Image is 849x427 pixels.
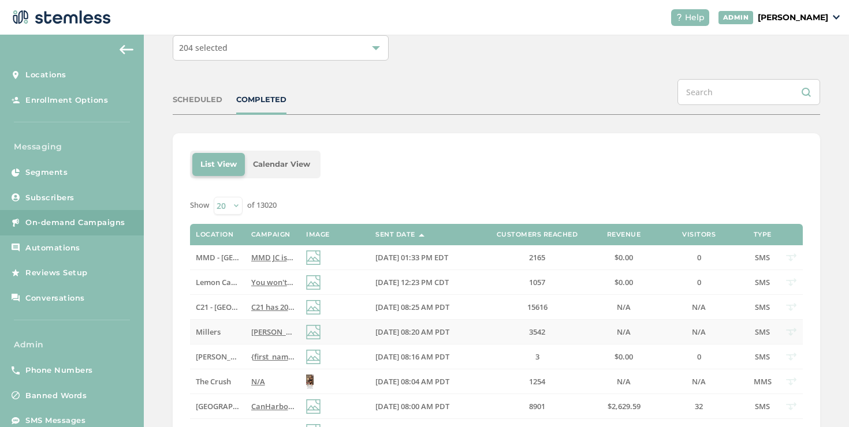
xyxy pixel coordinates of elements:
[375,376,449,387] span: [DATE] 08:04 AM PDT
[192,153,245,176] li: List View
[25,167,68,178] span: Segments
[251,351,687,362] span: {first_name} we've got the best VIP deals at you favorite store💰📈 Click the link now, deals won't...
[251,252,729,263] span: MMD JC is slashing prices! 20% OFF Storewide CODE:20OFF Unlimited time use! Click for details! 65...
[251,253,295,263] label: MMD JC is slashing prices! 20% OFF Storewide CODE:20OFF Unlimited time use! Click for details! 65...
[196,277,289,287] span: Lemon Cannabis Glenpool
[601,402,647,411] label: $2,629.59
[754,231,772,238] label: Type
[658,278,739,287] label: 0
[196,401,271,411] span: [GEOGRAPHIC_DATA]
[375,352,474,362] label: 08/20/2025 08:16 AM PDT
[535,351,539,362] span: 3
[791,372,849,427] div: Chat Widget
[601,253,647,263] label: $0.00
[601,327,647,337] label: N/A
[685,12,705,24] span: Help
[692,327,706,337] span: N/A
[658,377,739,387] label: N/A
[196,302,290,312] span: C21 - [GEOGRAPHIC_DATA]
[251,401,703,411] span: CanHarbor: 20% OFF Entire Store + a chance to win a Free Nintendo Switch 2! Follow the link to se...
[251,231,291,238] label: Campaign
[251,302,295,312] label: C21 has 20% OFF Everything Today! Follow link for more details:) Reply END to cancel
[718,11,754,24] div: ADMIN
[25,95,108,106] span: Enrollment Options
[485,402,589,411] label: 8901
[306,250,321,265] img: icon-img-d887fa0c.svg
[306,399,321,414] img: icon-img-d887fa0c.svg
[615,351,633,362] span: $0.00
[607,231,641,238] label: Revenue
[529,277,545,287] span: 1057
[658,327,739,337] label: N/A
[601,302,647,312] label: N/A
[755,277,770,287] span: SMS
[196,376,231,387] span: The Crush
[751,402,774,411] label: SMS
[375,377,474,387] label: 08/20/2025 08:04 AM PDT
[617,302,631,312] span: N/A
[692,376,706,387] span: N/A
[601,377,647,387] label: N/A
[529,401,545,411] span: 8901
[375,253,474,263] label: 08/20/2025 01:33 PM EDT
[196,377,239,387] label: The Crush
[485,377,589,387] label: 1254
[608,401,641,411] span: $2,629.59
[190,200,209,211] label: Show
[755,302,770,312] span: SMS
[375,401,449,411] span: [DATE] 08:00 AM PDT
[173,94,222,106] div: SCHEDULED
[9,6,111,29] img: logo-dark-0685b13c.svg
[251,376,265,387] span: N/A
[658,402,739,411] label: 32
[419,234,425,237] img: icon-sort-1e1d7615.svg
[751,377,774,387] label: MMS
[485,278,589,287] label: 1057
[196,253,239,263] label: MMD - Jersey City
[251,277,623,287] span: You won't want to miss [DATE] fresh drops & specials here at [GEOGRAPHIC_DATA] :) Reply END to ca...
[375,327,474,337] label: 08/20/2025 08:20 AM PDT
[758,12,828,24] p: [PERSON_NAME]
[755,351,770,362] span: SMS
[692,302,706,312] span: N/A
[375,252,448,263] span: [DATE] 01:33 PM EDT
[196,231,233,238] label: Location
[196,302,239,312] label: C21 - Aberdeen
[485,302,589,312] label: 15616
[251,327,591,337] span: [PERSON_NAME] has 20% OFF Everything [DATE]. Follow link for more info:) Reply END to cancel
[306,325,321,339] img: icon-img-d887fa0c.svg
[306,231,330,238] label: Image
[682,231,716,238] label: Visitors
[617,327,631,337] span: N/A
[695,401,703,411] span: 32
[617,376,631,387] span: N/A
[375,231,415,238] label: Sent Date
[375,302,474,312] label: 08/20/2025 08:25 AM PDT
[527,302,548,312] span: 15616
[251,302,555,312] span: C21 has 20% OFF Everything [DATE]! Follow link for more details:) Reply END to cancel
[25,365,93,376] span: Phone Numbers
[306,374,314,389] img: 1KGeVqXZOqGpcvpzV2ijzL2O4W3JBXu.jpg
[497,231,578,238] label: Customers Reached
[485,352,589,362] label: 3
[196,278,239,287] label: Lemon Cannabis Glenpool
[677,79,820,105] input: Search
[196,252,297,263] span: MMD - [GEOGRAPHIC_DATA]
[375,278,474,287] label: 08/20/2025 12:23 PM CDT
[601,352,647,362] label: $0.00
[25,267,88,279] span: Reviews Setup
[245,153,318,176] li: Calendar View
[251,327,295,337] label: Millers has 20% OFF Everything today. Follow link for more info:) Reply END to cancel
[697,252,701,263] span: 0
[485,327,589,337] label: 3542
[251,377,295,387] label: N/A
[529,376,545,387] span: 1254
[251,402,295,411] label: CanHarbor: 20% OFF Entire Store + a chance to win a Free Nintendo Switch 2! Follow the link to se...
[25,242,80,254] span: Automations
[658,352,739,362] label: 0
[755,401,770,411] span: SMS
[751,352,774,362] label: SMS
[247,200,277,211] label: of 13020
[25,293,85,304] span: Conversations
[306,350,321,364] img: icon-img-d887fa0c.svg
